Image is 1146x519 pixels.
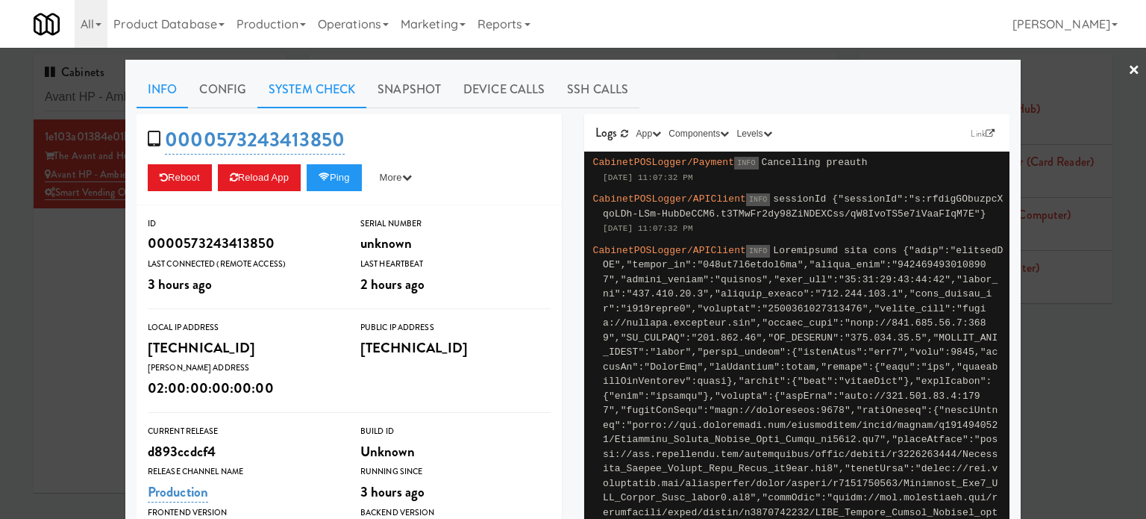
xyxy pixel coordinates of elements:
button: More [368,164,424,191]
a: Config [188,71,257,108]
span: INFO [746,193,770,206]
span: Logs [595,124,617,141]
div: Public IP Address [360,320,551,335]
span: 3 hours ago [360,482,425,502]
a: × [1128,48,1140,94]
a: Device Calls [452,71,556,108]
div: [PERSON_NAME] Address [148,361,338,376]
span: 2 hours ago [360,274,425,294]
span: [DATE] 11:07:32 PM [603,224,693,233]
span: 3 hours ago [148,274,212,294]
div: [TECHNICAL_ID] [360,335,551,361]
button: Reload App [218,164,301,191]
div: unknown [360,231,551,256]
div: ID [148,217,338,231]
div: Unknown [360,439,551,464]
div: Last Connected (Remote Access) [148,257,338,272]
button: App [633,126,666,141]
div: Last Heartbeat [360,257,551,272]
button: Reboot [148,164,212,191]
a: Info [137,71,188,108]
div: Release Channel Name [148,464,338,479]
a: Production [148,482,208,503]
span: CabinetPOSLogger/APIClient [593,245,746,256]
button: Ping [307,164,362,191]
div: Current Release [148,424,338,439]
span: Cancelling preauth [762,157,868,168]
a: System Check [257,71,366,108]
a: 0000573243413850 [165,125,345,155]
a: Link [967,126,998,141]
button: Components [665,126,733,141]
div: 02:00:00:00:00:00 [148,376,338,401]
a: Snapshot [366,71,452,108]
div: Build Id [360,424,551,439]
div: Local IP Address [148,320,338,335]
div: 0000573243413850 [148,231,338,256]
a: SSH Calls [556,71,639,108]
img: Micromart [34,11,60,37]
span: INFO [734,157,758,170]
span: sessionId {"sessionId":"s:rfdigGObuzpcXqoLDh-LSm-HubDeCCM6.t3TMwFr2dy98ZiNDEXCss/qW8IvoTS5e7iVaaF... [603,193,1003,220]
div: d893ccdcf4 [148,439,338,464]
div: Running Since [360,464,551,479]
span: CabinetPOSLogger/Payment [593,157,735,168]
button: Levels [733,126,775,141]
span: INFO [746,245,770,258]
span: CabinetPOSLogger/APIClient [593,193,746,205]
span: [DATE] 11:07:32 PM [603,173,693,182]
div: [TECHNICAL_ID] [148,335,338,361]
div: Serial Number [360,217,551,231]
